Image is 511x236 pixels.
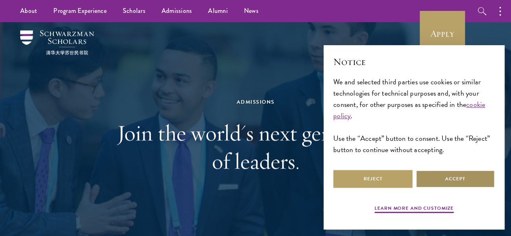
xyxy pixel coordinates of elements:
button: Accept [416,170,495,188]
div: We and selected third parties use cookies or similar technologies for technical purposes and, wit... [333,76,495,156]
h2: Notice [333,55,495,69]
h1: Join the world's next generation of leaders. [116,119,395,175]
button: Learn more and customize [374,205,454,214]
img: Schwarzman Scholars [20,30,94,55]
button: Reject [333,170,412,188]
a: cookie policy [333,99,485,121]
a: Apply [420,11,465,56]
div: Admissions [116,98,395,107]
